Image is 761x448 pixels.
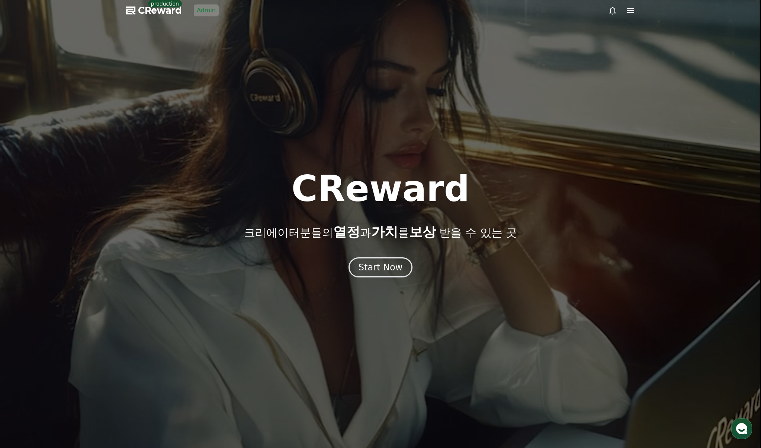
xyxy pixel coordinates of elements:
span: 열정 [333,224,360,239]
a: Start Now [349,265,413,272]
span: 보상 [409,224,436,239]
p: 크리에이터분들의 과 를 받을 수 있는 곳 [244,225,517,239]
h1: CReward [291,171,469,207]
div: Start Now [359,261,403,273]
a: Admin [194,4,219,16]
button: Start Now [349,257,413,277]
span: 가치 [371,224,398,239]
span: CReward [138,4,182,16]
a: CReward [126,4,182,16]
